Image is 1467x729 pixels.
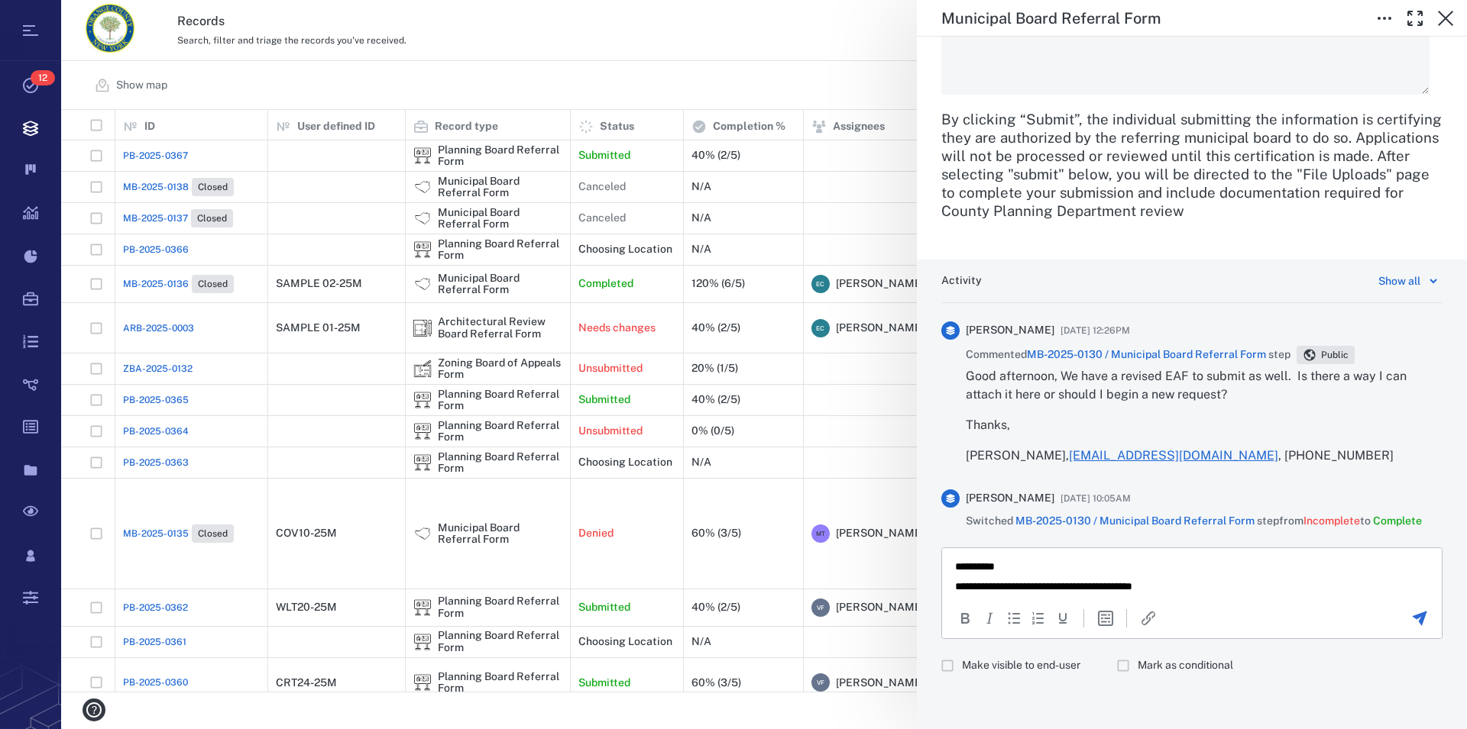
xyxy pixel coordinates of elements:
a: [EMAIL_ADDRESS][DOMAIN_NAME] [1069,448,1278,463]
p: [PERSON_NAME], , [PHONE_NUMBER] [966,447,1443,465]
span: [PERSON_NAME] [966,323,1054,338]
span: Complete [1373,514,1422,527]
div: Citizen will see comment [941,651,1093,680]
span: Mark as conditional [1138,658,1233,673]
h5: Municipal Board Referral Form [941,9,1161,28]
button: Close [1430,3,1461,34]
span: Switched step from to [966,514,1422,529]
p: Thanks, [966,416,1443,434]
button: Italic [980,609,999,627]
button: Underline [1054,609,1072,627]
span: [DATE] 10:05AM [1061,489,1131,508]
span: Incomplete [1303,514,1360,527]
a: MB-2025-0130 / Municipal Board Referral Form [1027,348,1266,360]
span: Commented step [966,347,1291,363]
button: Bold [956,609,974,627]
button: Toggle Fullscreen [1400,3,1430,34]
div: Bullet list [1005,609,1023,627]
span: Public [1318,349,1352,362]
button: Toggle to Edit Boxes [1369,3,1400,34]
span: [DATE] 12:26PM [1061,321,1130,340]
div: Show all [1378,272,1420,290]
span: [PERSON_NAME] [966,491,1054,506]
span: Help [34,11,64,24]
a: MB-2025-0130 / Municipal Board Referral Form [1015,514,1255,527]
h6: Activity [941,273,982,289]
span: Make visible to end-user [962,658,1080,673]
button: Insert template [1096,609,1115,627]
p: Good afternoon, We have a revised EAF to submit as well. Is there a way I can attach it here or s... [966,367,1443,404]
div: Numbered list [1029,609,1048,627]
button: Insert/edit link [1139,609,1158,627]
div: Comment will be marked as non-final decision [1117,651,1245,680]
iframe: Rich Text Area. Press ALT-0 for help. [942,548,1442,597]
button: Send the comment [1410,609,1429,627]
h3: By clicking “Submit”, the individual submitting the information is certifying they are authorized... [941,110,1443,220]
span: 12 [31,70,55,85]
